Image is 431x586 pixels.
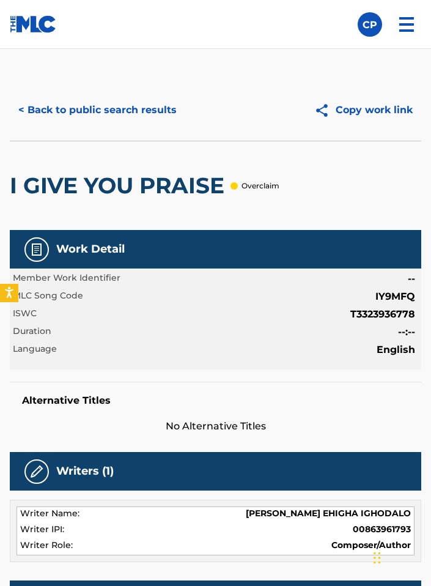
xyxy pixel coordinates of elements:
p: Overclaim [241,180,279,191]
img: Work Detail [29,242,44,257]
iframe: Chat Widget [370,527,431,586]
button: < Back to public search results [10,95,185,125]
img: menu [392,10,421,39]
span: Duration [13,325,51,339]
img: MLC Logo [10,15,57,33]
img: Copy work link [314,103,336,118]
span: No Alternative Titles [10,419,421,434]
span: MLC Song Code [13,289,83,304]
span: Member Work Identifier [13,272,120,286]
span: Composer/Author [331,539,411,552]
span: --:-- [398,325,415,339]
span: English [377,343,415,357]
img: Writers [29,464,44,479]
iframe: Resource Center [397,390,431,488]
div: Drag [374,540,381,576]
span: 00863961793 [353,523,411,536]
span: ISWC [13,307,37,322]
button: Copy work link [306,95,421,125]
h5: Writers (1) [56,464,114,478]
h5: Work Detail [56,242,125,256]
span: -- [408,272,415,286]
span: T3323936778 [350,307,415,322]
div: User Menu [358,12,382,37]
span: IY9MFQ [375,289,415,304]
span: Language [13,343,57,357]
span: [PERSON_NAME] EHIGHA IGHODALO [246,507,411,520]
h2: I GIVE YOU PRAISE [10,172,230,199]
h5: Alternative Titles [22,395,409,407]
